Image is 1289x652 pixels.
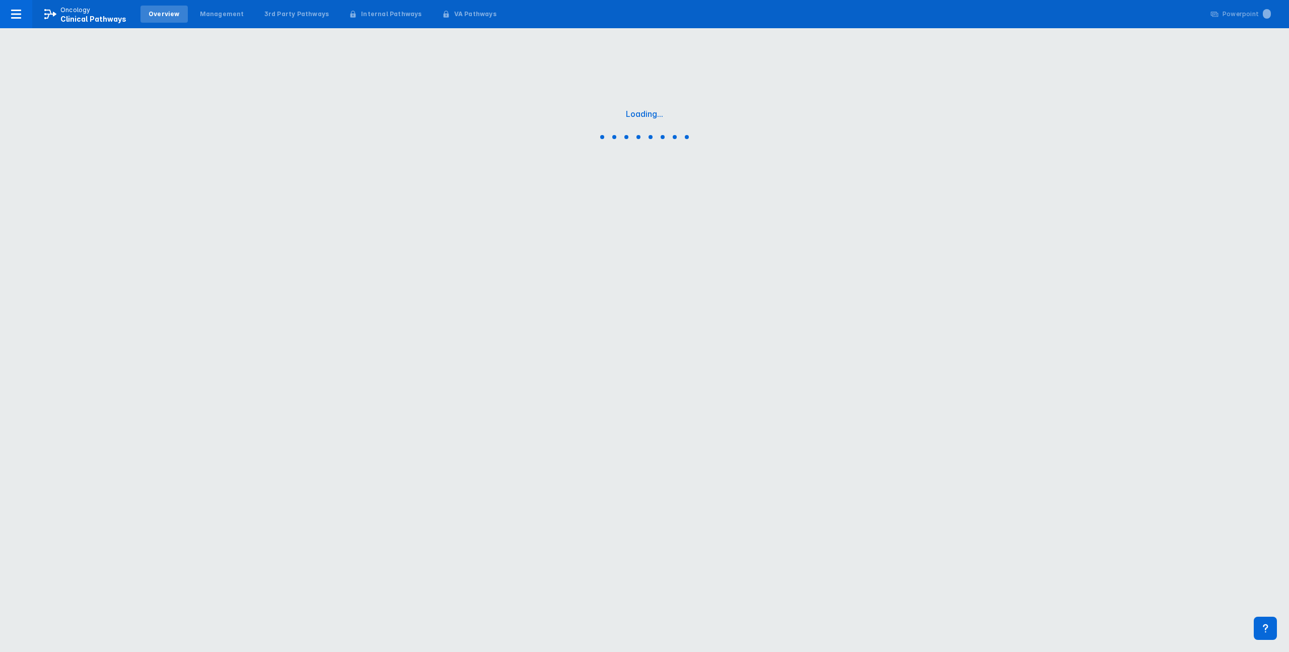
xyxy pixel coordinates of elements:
[264,10,329,19] div: 3rd Party Pathways
[200,10,244,19] div: Management
[626,109,663,119] div: Loading...
[454,10,496,19] div: VA Pathways
[256,6,337,23] a: 3rd Party Pathways
[1254,617,1277,640] div: Contact Support
[60,15,126,23] span: Clinical Pathways
[1223,10,1271,19] div: Powerpoint
[361,10,421,19] div: Internal Pathways
[192,6,252,23] a: Management
[149,10,180,19] div: Overview
[140,6,188,23] a: Overview
[60,6,91,15] p: Oncology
